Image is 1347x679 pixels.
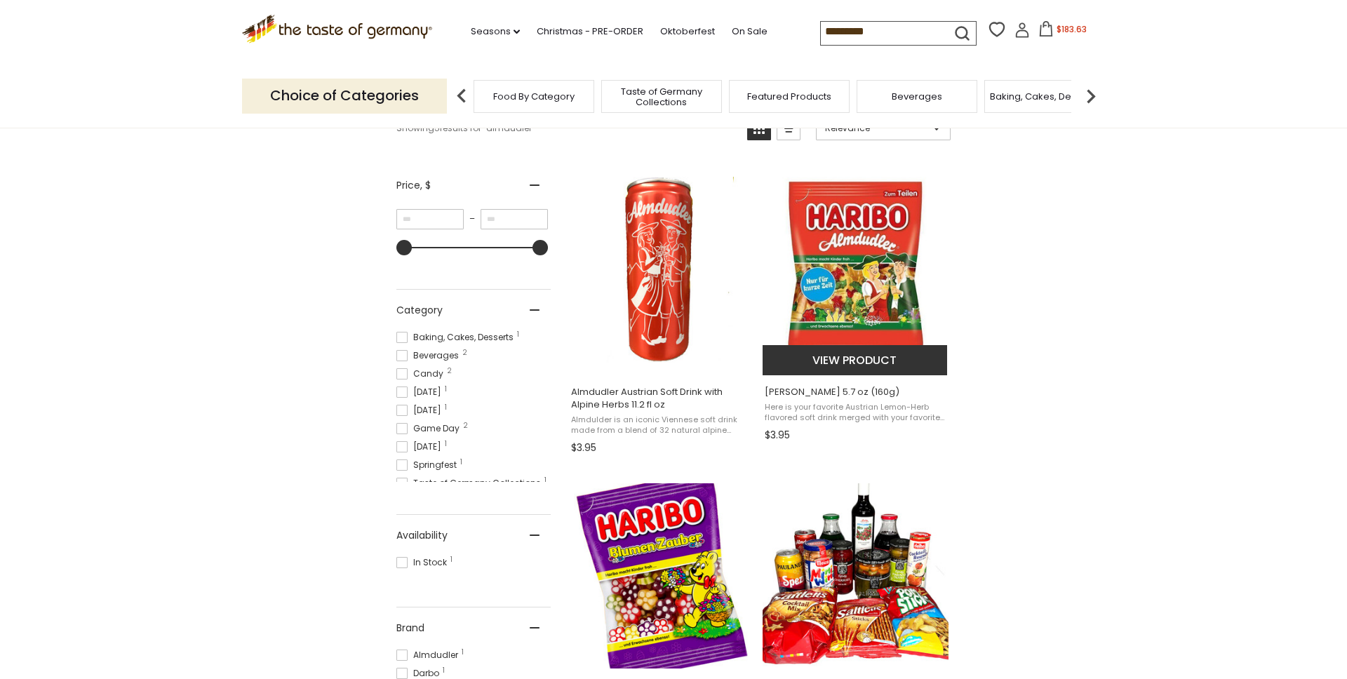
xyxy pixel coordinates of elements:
[460,459,462,466] span: 1
[569,483,755,669] img: Haribo "Bunte Blümchen" Flower Gummies, 7 oz - made in Germany
[763,483,949,669] img: The “Cocktail Time with Dad” Collection
[396,459,461,471] span: Springfest
[1057,23,1087,35] span: $183.63
[1077,82,1105,110] img: next arrow
[448,82,476,110] img: previous arrow
[1033,21,1092,42] button: $183.63
[462,649,464,656] span: 1
[471,24,520,39] a: Seasons
[747,91,831,102] a: Featured Products
[493,91,575,102] a: Food By Category
[396,649,462,661] span: Almdudler
[450,556,453,563] span: 1
[396,556,451,569] span: In Stock
[396,528,448,543] span: Availability
[544,477,547,484] span: 1
[605,86,718,107] a: Taste of Germany Collections
[660,24,715,39] a: Oktoberfest
[892,91,942,102] a: Beverages
[732,24,768,39] a: On Sale
[763,345,947,375] button: View product
[537,24,643,39] a: Christmas - PRE-ORDER
[990,91,1099,102] a: Baking, Cakes, Desserts
[396,477,545,490] span: Taste of Germany Collections
[242,79,447,113] p: Choice of Categories
[396,621,424,636] span: Brand
[443,667,445,674] span: 1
